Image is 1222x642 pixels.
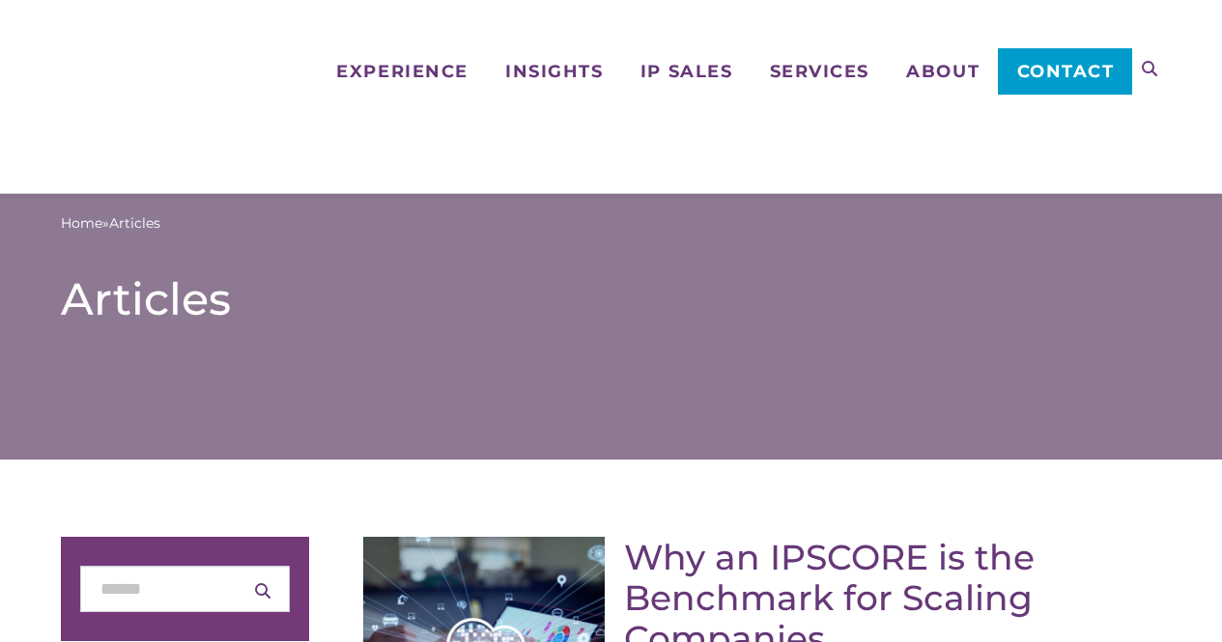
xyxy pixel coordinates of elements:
a: Contact [998,48,1132,95]
span: IP Sales [640,63,732,80]
a: Home [61,213,102,234]
span: Insights [505,63,603,80]
span: Services [770,63,869,80]
h1: Articles [61,272,1161,326]
span: Contact [1017,63,1115,80]
img: Metis Partners [61,24,191,169]
span: Experience [336,63,468,80]
span: » [61,213,160,234]
span: About [906,63,980,80]
span: Articles [109,213,160,234]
